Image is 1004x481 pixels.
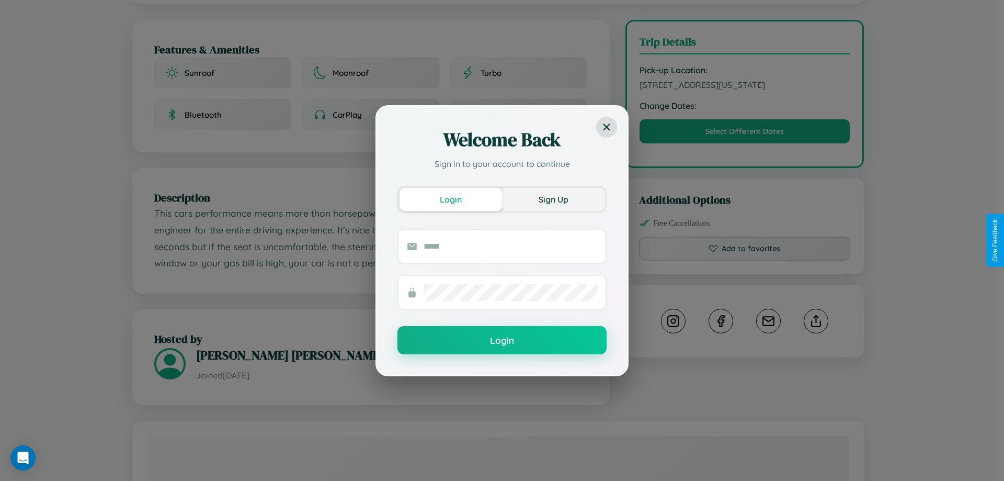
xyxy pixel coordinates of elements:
div: Open Intercom Messenger [10,445,36,471]
div: Give Feedback [991,219,999,262]
p: Sign in to your account to continue [397,158,607,170]
h2: Welcome Back [397,127,607,152]
button: Login [397,326,607,354]
button: Sign Up [502,188,604,211]
button: Login [400,188,502,211]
